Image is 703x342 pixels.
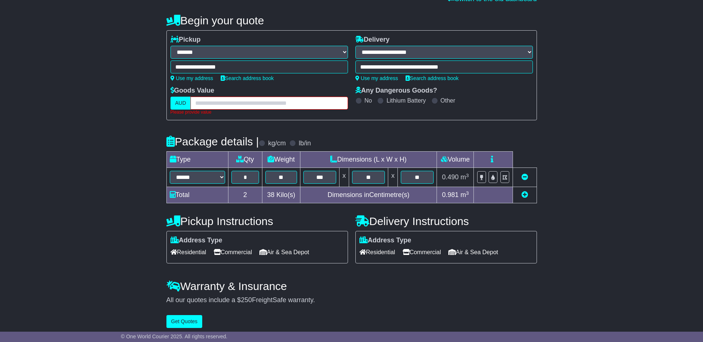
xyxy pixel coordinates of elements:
[388,168,398,187] td: x
[461,191,469,198] span: m
[166,187,228,203] td: Total
[170,246,206,258] span: Residential
[170,97,191,110] label: AUD
[359,246,395,258] span: Residential
[441,97,455,104] label: Other
[170,236,223,245] label: Address Type
[259,246,309,258] span: Air & Sea Depot
[355,215,537,227] h4: Delivery Instructions
[166,296,537,304] div: All our quotes include a $ FreightSafe warranty.
[228,187,262,203] td: 2
[521,191,528,198] a: Add new item
[170,110,348,115] div: Please provide value
[406,75,459,81] a: Search address book
[166,315,203,328] button: Get Quotes
[166,152,228,168] td: Type
[339,168,349,187] td: x
[166,135,259,148] h4: Package details |
[300,152,437,168] td: Dimensions (L x W x H)
[262,152,300,168] td: Weight
[437,152,474,168] td: Volume
[466,190,469,196] sup: 3
[300,187,437,203] td: Dimensions in Centimetre(s)
[214,246,252,258] span: Commercial
[365,97,372,104] label: No
[403,246,441,258] span: Commercial
[170,75,213,81] a: Use my address
[228,152,262,168] td: Qty
[166,215,348,227] h4: Pickup Instructions
[359,236,411,245] label: Address Type
[166,280,537,292] h4: Warranty & Insurance
[442,173,459,181] span: 0.490
[461,173,469,181] span: m
[521,173,528,181] a: Remove this item
[355,87,437,95] label: Any Dangerous Goods?
[299,139,311,148] label: lb/in
[170,87,214,95] label: Goods Value
[355,36,390,44] label: Delivery
[267,191,275,198] span: 38
[121,334,228,339] span: © One World Courier 2025. All rights reserved.
[386,97,426,104] label: Lithium Battery
[268,139,286,148] label: kg/cm
[170,36,201,44] label: Pickup
[166,14,537,27] h4: Begin your quote
[355,75,398,81] a: Use my address
[262,187,300,203] td: Kilo(s)
[448,246,498,258] span: Air & Sea Depot
[466,173,469,178] sup: 3
[221,75,274,81] a: Search address book
[442,191,459,198] span: 0.981
[241,296,252,304] span: 250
